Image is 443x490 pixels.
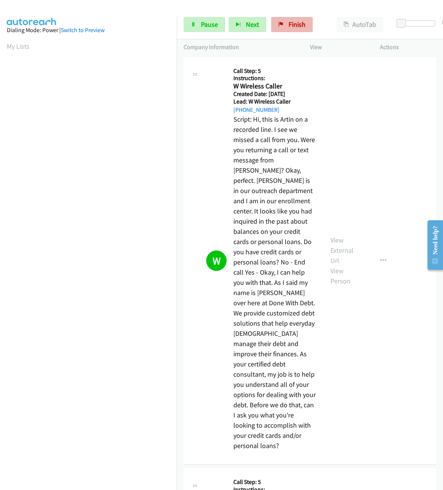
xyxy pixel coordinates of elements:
p: Actions [380,43,436,52]
a: View External Url [330,236,353,265]
h5: Lead: W Wireless Caller [233,98,317,105]
a: View Person [330,266,350,285]
h5: Instructions: [233,74,317,82]
h2: W Wireless Caller [233,82,314,91]
h5: Call Step: 5 [233,478,317,486]
button: AutoTab [336,17,383,32]
p: View [310,43,366,52]
a: Switch to Preview [61,26,105,34]
h1: W [206,250,227,271]
a: [PHONE_NUMBER] [233,106,279,113]
button: Next [228,17,266,32]
iframe: Dialpad [7,58,177,417]
a: Finish [271,17,313,32]
iframe: Resource Center [421,215,443,275]
h5: Created Date: [DATE] [233,90,317,98]
span: Next [246,20,259,29]
p: Company Information [184,43,296,52]
h5: Call Step: 5 [233,67,317,75]
div: Delay between calls (in seconds) [400,20,435,26]
a: Pause [184,17,225,32]
a: My Lists [7,42,29,51]
div: Dialing Mode: Power | [7,26,170,35]
p: Script: Hi, this is Artin on a recorded line. I see we missed a call from you. Were you returning... [233,114,317,451]
span: Finish [289,20,306,29]
span: Pause [201,20,218,29]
